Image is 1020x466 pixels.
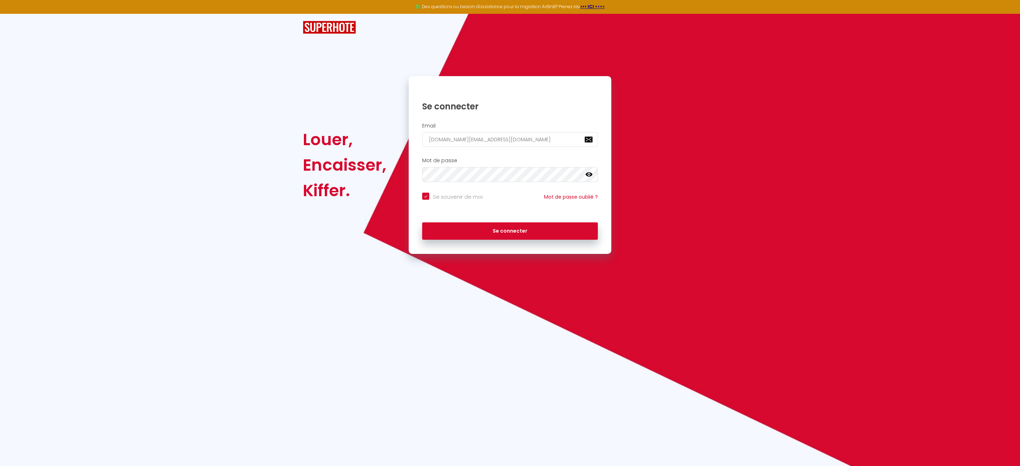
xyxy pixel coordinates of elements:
[544,193,598,200] a: Mot de passe oublié ?
[580,4,605,10] a: >>> ICI <<<<
[303,21,356,34] img: SuperHote logo
[303,127,386,152] div: Louer,
[422,158,598,164] h2: Mot de passe
[303,178,386,203] div: Kiffer.
[303,152,386,178] div: Encaisser,
[422,101,598,112] h1: Se connecter
[422,132,598,147] input: Ton Email
[422,222,598,240] button: Se connecter
[422,123,598,129] h2: Email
